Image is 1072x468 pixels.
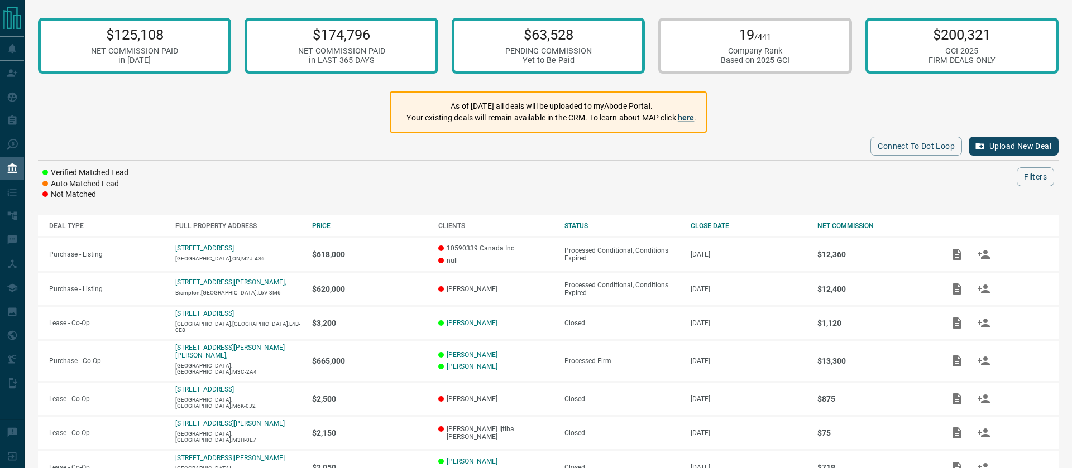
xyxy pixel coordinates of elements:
div: CLIENTS [438,222,553,230]
a: [STREET_ADDRESS] [175,385,234,393]
span: Add / View Documents [944,319,970,326]
div: STATUS [564,222,679,230]
span: Add / View Documents [944,428,970,436]
div: NET COMMISSION PAID [91,46,178,56]
div: Based on 2025 GCI [721,56,789,65]
p: Lease - Co-Op [49,429,164,437]
div: Processed Conditional, Conditions Expired [564,281,679,297]
div: NET COMMISSION PAID [298,46,385,56]
span: Add / View Documents [944,394,970,402]
p: $200,321 [929,26,996,43]
div: Yet to Be Paid [505,56,592,65]
p: 19 [721,26,789,43]
span: Add / View Documents [944,356,970,364]
li: Verified Matched Lead [42,167,128,178]
div: Processed Firm [564,357,679,365]
div: Company Rank [721,46,789,56]
p: $13,300 [817,356,932,365]
div: Closed [564,395,679,403]
p: $618,000 [312,250,427,259]
button: Connect to Dot Loop [870,137,962,156]
p: null [438,257,553,264]
div: FIRM DEALS ONLY [929,56,996,65]
p: Your existing deals will remain available in the CRM. To learn about MAP click . [406,112,696,124]
a: [PERSON_NAME] [447,351,497,359]
div: CLOSE DATE [691,222,806,230]
p: [PERSON_NAME] Ijtiba [PERSON_NAME] [438,425,553,441]
a: [STREET_ADDRESS][PERSON_NAME] [175,419,285,427]
a: here [678,113,695,122]
span: Match Clients [970,394,997,402]
li: Not Matched [42,189,128,200]
p: Purchase - Listing [49,285,164,293]
p: $3,200 [312,319,427,327]
p: [GEOGRAPHIC_DATA],[GEOGRAPHIC_DATA],M6K-0J2 [175,397,300,409]
p: $125,108 [91,26,178,43]
span: Match Clients [970,319,997,326]
div: PRICE [312,222,427,230]
span: Match Clients [970,356,997,364]
div: FULL PROPERTY ADDRESS [175,222,300,230]
span: Add / View Documents [944,250,970,258]
p: [GEOGRAPHIC_DATA],ON,M2J-4S6 [175,255,300,262]
p: $12,360 [817,250,932,259]
span: /441 [754,32,771,42]
p: Lease - Co-Op [49,319,164,327]
a: [STREET_ADDRESS][PERSON_NAME], [175,278,286,286]
p: $2,500 [312,394,427,403]
a: [STREET_ADDRESS] [175,310,234,317]
p: Purchase - Listing [49,250,164,258]
span: Add / View Documents [944,284,970,292]
div: PENDING COMMISSION [505,46,592,56]
p: $12,400 [817,284,932,293]
p: $75 [817,428,932,437]
p: [GEOGRAPHIC_DATA],[GEOGRAPHIC_DATA],M3H-0E7 [175,431,300,443]
p: $620,000 [312,284,427,293]
div: DEAL TYPE [49,222,164,230]
div: in [DATE] [91,56,178,65]
p: Lease - Co-Op [49,395,164,403]
div: NET COMMISSION [817,222,932,230]
div: Processed Conditional, Conditions Expired [564,247,679,262]
p: Purchase - Co-Op [49,357,164,365]
p: $2,150 [312,428,427,437]
button: Upload New Deal [969,137,1059,156]
p: $63,528 [505,26,592,43]
p: [DATE] [691,395,806,403]
a: [PERSON_NAME] [447,457,497,465]
a: [PERSON_NAME] [447,363,497,370]
p: $1,120 [817,319,932,327]
span: Match Clients [970,428,997,436]
a: [STREET_ADDRESS][PERSON_NAME] [175,454,285,462]
p: Brampton,[GEOGRAPHIC_DATA],L6V-3M6 [175,290,300,296]
p: [DATE] [691,319,806,327]
p: $174,796 [298,26,385,43]
p: [PERSON_NAME] [438,395,553,403]
p: 10590339 Canada Inc [438,244,553,252]
div: Closed [564,429,679,437]
p: [GEOGRAPHIC_DATA],[GEOGRAPHIC_DATA],M3C-2A4 [175,363,300,375]
a: [PERSON_NAME] [447,319,497,327]
p: [DATE] [691,429,806,437]
p: [DATE] [691,357,806,365]
div: in LAST 365 DAYS [298,56,385,65]
p: [DATE] [691,285,806,293]
div: Closed [564,319,679,327]
li: Auto Matched Lead [42,178,128,190]
span: Match Clients [970,250,997,258]
a: [STREET_ADDRESS] [175,244,234,252]
p: As of [DATE] all deals will be uploaded to myAbode Portal. [406,100,696,112]
p: [GEOGRAPHIC_DATA],[GEOGRAPHIC_DATA],L4B-0E8 [175,321,300,333]
p: [DATE] [691,250,806,258]
a: [STREET_ADDRESS][PERSON_NAME][PERSON_NAME], [175,344,285,359]
p: $665,000 [312,356,427,365]
span: Match Clients [970,284,997,292]
p: $875 [817,394,932,403]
